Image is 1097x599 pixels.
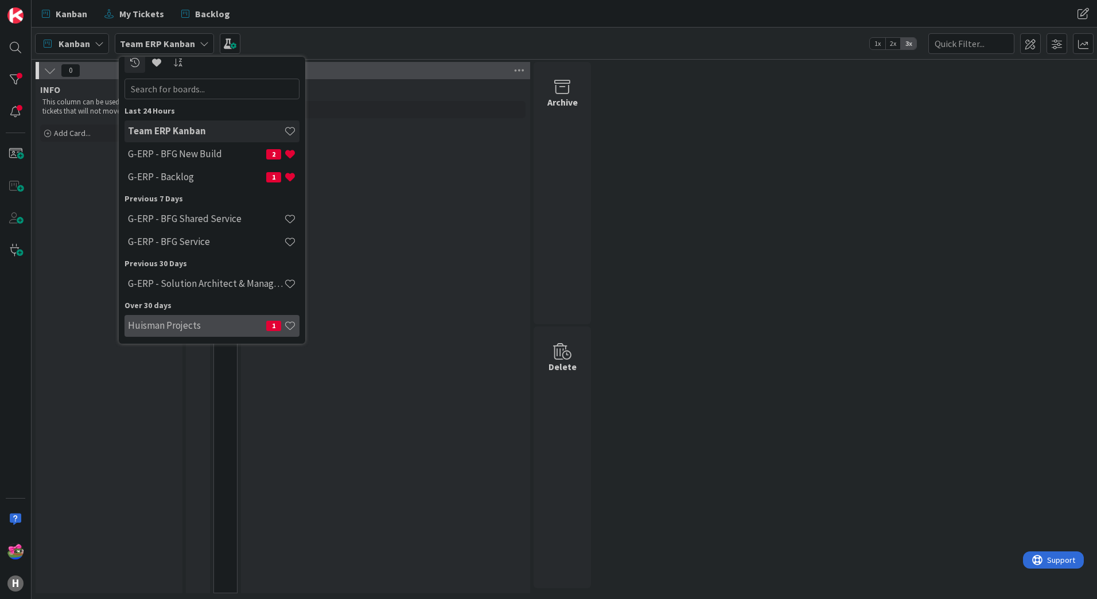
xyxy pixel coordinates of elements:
[98,3,171,24] a: My Tickets
[128,213,284,224] h4: G-ERP - BFG Shared Service
[547,95,578,109] div: Archive
[266,149,281,160] span: 2
[128,320,266,331] h4: Huisman Projects
[7,575,24,592] div: H
[125,299,299,312] div: Over 30 days
[59,37,90,50] span: Kanban
[125,193,299,205] div: Previous 7 Days
[885,38,901,49] span: 2x
[120,38,195,49] b: Team ERP Kanban
[128,148,266,160] h4: G-ERP - BFG New Build
[174,3,237,24] a: Backlog
[54,128,91,138] span: Add Card...
[119,7,164,21] span: My Tickets
[42,98,176,116] p: This column can be used for informational tickets that will not move across the board
[128,278,284,289] h4: G-ERP - Solution Architect & Management
[195,7,230,21] span: Backlog
[125,79,299,99] input: Search for boards...
[40,84,60,95] span: INFO
[125,105,299,117] div: Last 24 Hours
[61,64,80,77] span: 0
[128,236,284,247] h4: G-ERP - BFG Service
[266,172,281,182] span: 1
[35,3,94,24] a: Kanban
[7,7,24,24] img: Visit kanbanzone.com
[266,321,281,331] span: 1
[128,171,266,182] h4: G-ERP - Backlog
[901,38,916,49] span: 3x
[7,543,24,559] img: JK
[128,125,284,137] h4: Team ERP Kanban
[870,38,885,49] span: 1x
[24,2,52,15] span: Support
[56,7,87,21] span: Kanban
[548,360,577,374] div: Delete
[928,33,1014,54] input: Quick Filter...
[125,258,299,270] div: Previous 30 Days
